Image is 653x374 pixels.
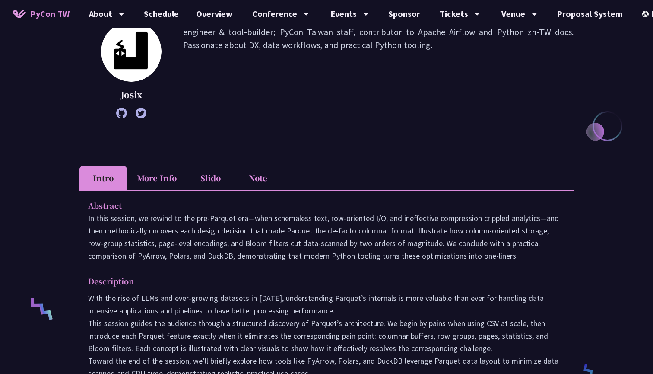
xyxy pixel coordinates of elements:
[187,166,234,190] li: Slido
[88,275,548,288] p: Description
[30,7,70,20] span: PyCon TW
[101,21,162,82] img: Josix
[88,199,548,212] p: Abstract
[79,166,127,190] li: Intro
[127,166,187,190] li: More Info
[183,26,574,114] p: engineer & tool-builder; PyCon Taiwan staff, contributor to Apache Airflow and Python zh-TW docs....
[234,166,282,190] li: Note
[101,88,162,101] p: Josix
[88,212,565,262] p: In this session, we rewind to the pre‑Parquet era—when schemaless text, row‑oriented I/O, and ine...
[642,11,651,17] img: Locale Icon
[4,3,78,25] a: PyCon TW
[13,10,26,18] img: Home icon of PyCon TW 2025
